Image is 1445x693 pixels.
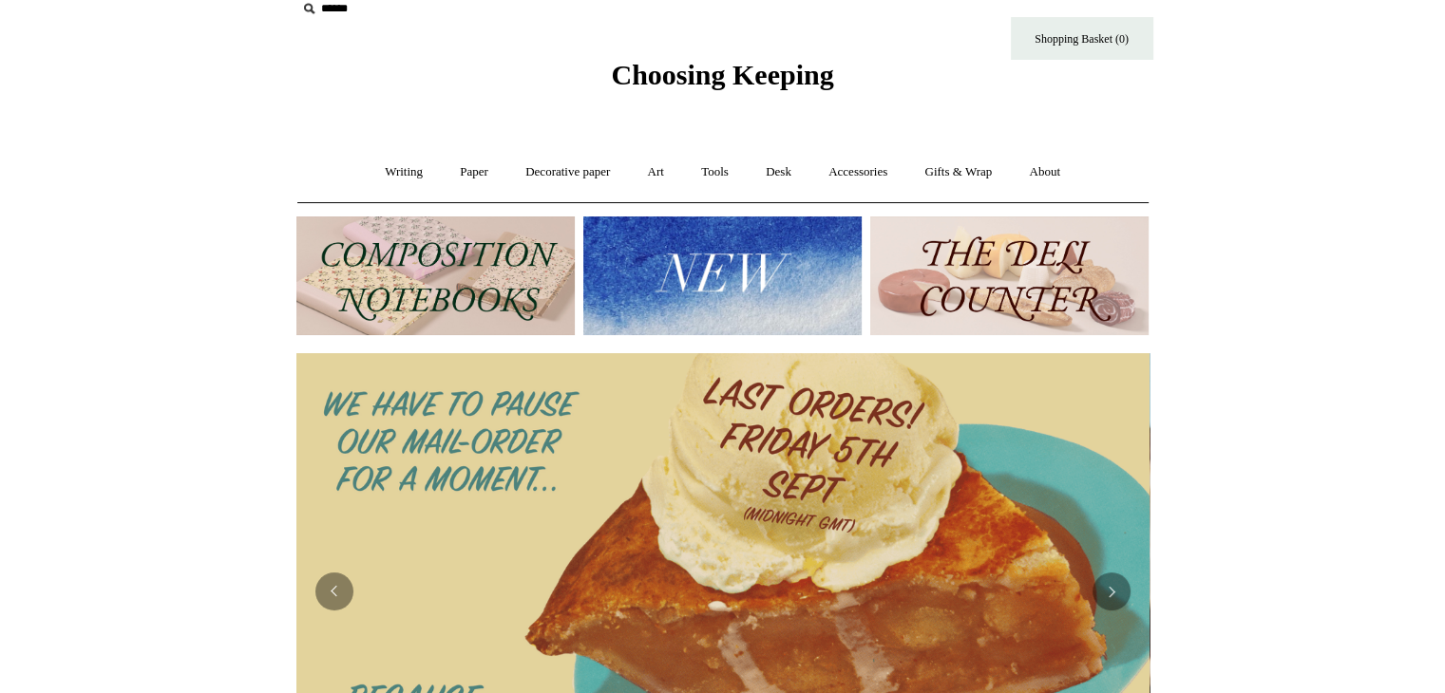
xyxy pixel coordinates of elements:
[315,572,353,610] button: Previous
[368,147,440,197] a: Writing
[631,147,681,197] a: Art
[811,147,904,197] a: Accessories
[684,147,746,197] a: Tools
[508,147,627,197] a: Decorative paper
[611,74,833,87] a: Choosing Keeping
[1012,147,1077,197] a: About
[296,216,575,335] img: 202302 Composition ledgers.jpg__PID:69722ee6-fa44-49dd-a067-31375e5d54ec
[907,147,1009,197] a: Gifts & Wrap
[870,216,1149,335] img: The Deli Counter
[443,147,505,197] a: Paper
[583,216,862,335] img: New.jpg__PID:f73bdf93-380a-4a35-bcfe-7823039498e1
[1093,572,1131,610] button: Next
[749,147,808,197] a: Desk
[611,59,833,90] span: Choosing Keeping
[1011,17,1153,60] a: Shopping Basket (0)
